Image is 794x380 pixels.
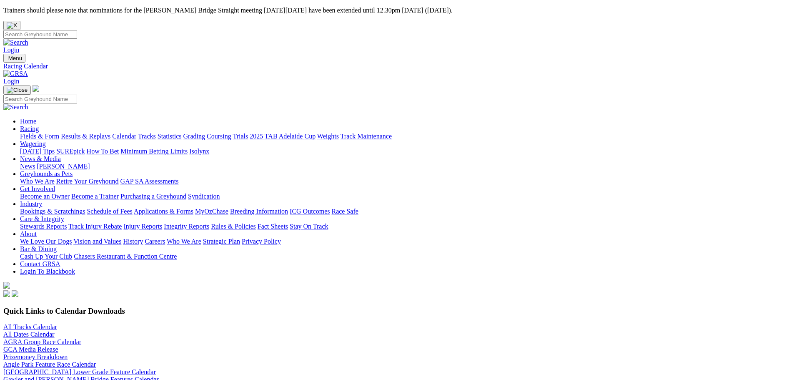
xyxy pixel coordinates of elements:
button: Toggle navigation [3,54,25,63]
div: Get Involved [20,193,791,200]
button: Toggle navigation [3,86,31,95]
a: Login [3,78,19,85]
img: X [7,22,17,29]
a: All Tracks Calendar [3,323,57,330]
a: Racing [20,125,39,132]
button: Close [3,21,20,30]
a: Stewards Reports [20,223,67,230]
a: Fields & Form [20,133,59,140]
a: About [20,230,37,237]
a: Home [20,118,36,125]
div: News & Media [20,163,791,170]
a: [GEOGRAPHIC_DATA] Lower Grade Feature Calendar [3,368,156,375]
a: Privacy Policy [242,238,281,245]
a: Login To Blackbook [20,268,75,275]
a: Become an Owner [20,193,70,200]
a: [PERSON_NAME] [37,163,90,170]
img: Close [7,87,28,93]
a: Trials [233,133,248,140]
a: Results & Replays [61,133,110,140]
a: Calendar [112,133,136,140]
a: Isolynx [189,148,209,155]
a: Statistics [158,133,182,140]
a: Race Safe [331,208,358,215]
a: Stay On Track [290,223,328,230]
a: Become a Trainer [71,193,119,200]
a: Bookings & Scratchings [20,208,85,215]
a: Track Injury Rebate [68,223,122,230]
a: Minimum Betting Limits [120,148,188,155]
p: Trainers should please note that nominations for the [PERSON_NAME] Bridge Straight meeting [DATE]... [3,7,791,14]
a: Integrity Reports [164,223,209,230]
a: Retire Your Greyhound [56,178,119,185]
a: Who We Are [167,238,201,245]
a: Get Involved [20,185,55,192]
img: Search [3,103,28,111]
a: History [123,238,143,245]
a: Injury Reports [123,223,162,230]
a: Tracks [138,133,156,140]
img: GRSA [3,70,28,78]
a: GAP SA Assessments [120,178,179,185]
a: Coursing [207,133,231,140]
a: Angle Park Feature Race Calendar [3,361,96,368]
a: Prizemoney Breakdown [3,353,68,360]
img: logo-grsa-white.png [33,85,39,92]
a: Contact GRSA [20,260,60,267]
a: AGRA Group Race Calendar [3,338,81,345]
div: Greyhounds as Pets [20,178,791,185]
a: Weights [317,133,339,140]
div: About [20,238,791,245]
a: We Love Our Dogs [20,238,72,245]
a: Racing Calendar [3,63,791,70]
a: [DATE] Tips [20,148,55,155]
a: GCA Media Release [3,346,58,353]
a: Who We Are [20,178,55,185]
a: Cash Up Your Club [20,253,72,260]
img: logo-grsa-white.png [3,282,10,289]
a: Chasers Restaurant & Function Centre [74,253,177,260]
input: Search [3,95,77,103]
a: Rules & Policies [211,223,256,230]
div: Industry [20,208,791,215]
a: News & Media [20,155,61,162]
a: Breeding Information [230,208,288,215]
a: SUREpick [56,148,85,155]
span: Menu [8,55,22,61]
a: Industry [20,200,42,207]
img: Search [3,39,28,46]
a: Wagering [20,140,46,147]
a: MyOzChase [195,208,228,215]
a: Care & Integrity [20,215,64,222]
h3: Quick Links to Calendar Downloads [3,307,791,316]
a: Fact Sheets [258,223,288,230]
div: Care & Integrity [20,223,791,230]
div: Racing [20,133,791,140]
a: Applications & Forms [134,208,193,215]
input: Search [3,30,77,39]
a: Grading [183,133,205,140]
a: Careers [145,238,165,245]
a: Track Maintenance [341,133,392,140]
a: 2025 TAB Adelaide Cup [250,133,316,140]
div: Wagering [20,148,791,155]
a: Vision and Values [73,238,121,245]
a: Schedule of Fees [87,208,132,215]
a: Syndication [188,193,220,200]
a: Strategic Plan [203,238,240,245]
a: News [20,163,35,170]
a: All Dates Calendar [3,331,55,338]
div: Bar & Dining [20,253,791,260]
img: facebook.svg [3,290,10,297]
img: twitter.svg [12,290,18,297]
a: Greyhounds as Pets [20,170,73,177]
a: ICG Outcomes [290,208,330,215]
a: Purchasing a Greyhound [120,193,186,200]
a: Bar & Dining [20,245,57,252]
a: Login [3,46,19,53]
a: How To Bet [87,148,119,155]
